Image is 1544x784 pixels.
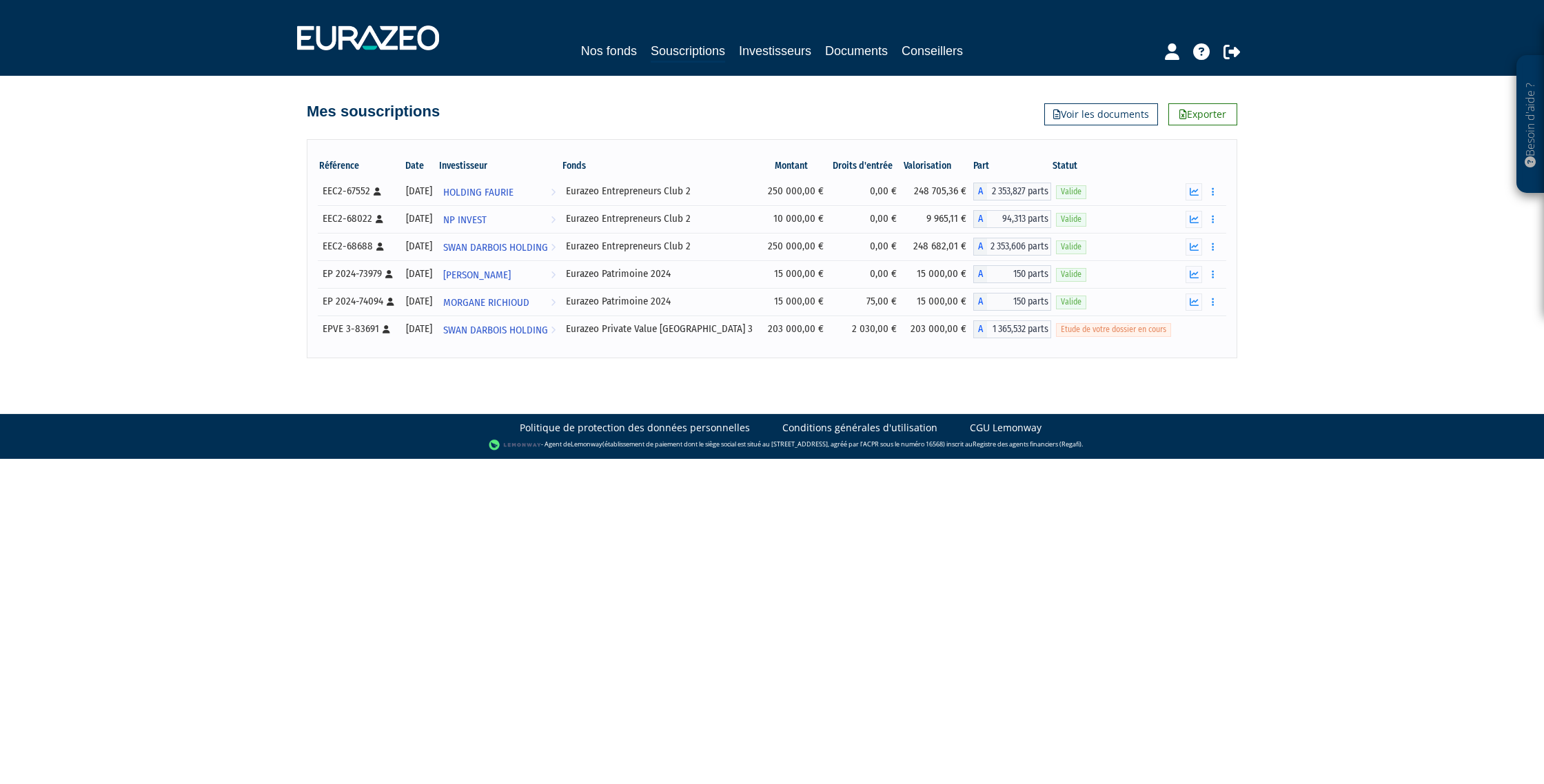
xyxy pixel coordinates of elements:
[1056,240,1086,254] span: Valide
[566,239,757,254] div: Eurazeo Entrepreneurs Club 2
[831,154,904,178] th: Droits d'entrée
[438,178,561,205] a: HOLDING FAURIE
[1056,213,1086,226] span: Valide
[973,183,1051,200] div: A - Eurazeo Entrepreneurs Club 2
[762,178,831,205] td: 250 000,00 €
[973,440,1081,449] a: Registre des agents financiers (Regafi)
[383,325,390,333] i: [Français] Personne physique
[904,154,973,178] th: Valorisation
[551,318,556,343] i: Voir l'investisseur
[973,210,1051,228] div: A - Eurazeo Entrepreneurs Club 2
[825,41,888,61] a: Documents
[551,262,556,288] i: Voir l'investisseur
[973,320,987,338] span: A
[376,243,384,251] i: [Français] Personne physique
[581,41,637,61] a: Nos fonds
[443,207,487,233] span: NP INVEST
[551,180,556,205] i: Voir l'investisseur
[406,184,433,198] div: [DATE]
[831,260,904,288] td: 0,00 €
[438,205,561,233] a: NP INVEST
[987,320,1051,338] span: 1 365,532 parts
[970,421,1042,435] a: CGU Lemonway
[904,260,973,288] td: 15 000,00 €
[831,288,904,316] td: 75,00 €
[443,318,548,343] span: SWAN DARBOIS HOLDING
[973,265,1051,283] div: A - Eurazeo Patrimoine 2024
[1056,323,1171,336] span: Etude de votre dossier en cours
[323,267,396,281] div: EP 2024-73979
[438,316,561,343] a: SWAN DARBOIS HOLDING
[1051,154,1179,178] th: Statut
[443,180,514,205] span: HOLDING FAURIE
[323,239,396,254] div: EEC2-68688
[438,233,561,260] a: SWAN DARBOIS HOLDING
[551,235,556,260] i: Voir l'investisseur
[566,294,757,309] div: Eurazeo Patrimoine 2024
[987,265,1051,283] span: 150 parts
[904,316,973,343] td: 203 000,00 €
[438,154,561,178] th: Investisseur
[406,322,433,336] div: [DATE]
[443,262,511,288] span: [PERSON_NAME]
[762,205,831,233] td: 10 000,00 €
[406,294,433,309] div: [DATE]
[904,178,973,205] td: 248 705,36 €
[973,183,987,200] span: A
[443,290,529,316] span: MORGANE RICHIOUD
[1056,296,1086,309] span: Valide
[571,440,602,449] a: Lemonway
[566,267,757,281] div: Eurazeo Patrimoine 2024
[762,260,831,288] td: 15 000,00 €
[406,267,433,281] div: [DATE]
[438,288,561,316] a: MORGANE RICHIOUD
[904,205,973,233] td: 9 965,11 €
[973,210,987,228] span: A
[973,238,1051,256] div: A - Eurazeo Entrepreneurs Club 2
[566,184,757,198] div: Eurazeo Entrepreneurs Club 2
[739,41,811,61] a: Investisseurs
[323,294,396,309] div: EP 2024-74094
[551,290,556,316] i: Voir l'investisseur
[762,154,831,178] th: Montant
[566,212,757,226] div: Eurazeo Entrepreneurs Club 2
[323,322,396,336] div: EPVE 3-83691
[904,288,973,316] td: 15 000,00 €
[762,316,831,343] td: 203 000,00 €
[566,322,757,336] div: Eurazeo Private Value [GEOGRAPHIC_DATA] 3
[973,320,1051,338] div: A - Eurazeo Private Value Europe 3
[973,293,987,311] span: A
[318,154,401,178] th: Référence
[401,154,438,178] th: Date
[323,184,396,198] div: EEC2-67552
[1523,63,1538,187] p: Besoin d'aide ?
[973,154,1051,178] th: Part
[973,265,987,283] span: A
[1044,103,1158,125] a: Voir les documents
[904,233,973,260] td: 248 682,01 €
[561,154,762,178] th: Fonds
[406,239,433,254] div: [DATE]
[376,215,383,223] i: [Français] Personne physique
[782,421,937,435] a: Conditions générales d'utilisation
[438,260,561,288] a: [PERSON_NAME]
[831,316,904,343] td: 2 030,00 €
[307,103,440,120] h4: Mes souscriptions
[973,293,1051,311] div: A - Eurazeo Patrimoine 2024
[762,233,831,260] td: 250 000,00 €
[987,238,1051,256] span: 2 353,606 parts
[385,270,393,278] i: [Français] Personne physique
[987,293,1051,311] span: 150 parts
[902,41,963,61] a: Conseillers
[831,205,904,233] td: 0,00 €
[1168,103,1237,125] a: Exporter
[387,298,394,306] i: [Français] Personne physique
[987,183,1051,200] span: 2 353,827 parts
[551,207,556,233] i: Voir l'investisseur
[1056,268,1086,281] span: Valide
[406,212,433,226] div: [DATE]
[973,238,987,256] span: A
[831,178,904,205] td: 0,00 €
[831,233,904,260] td: 0,00 €
[987,210,1051,228] span: 94,313 parts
